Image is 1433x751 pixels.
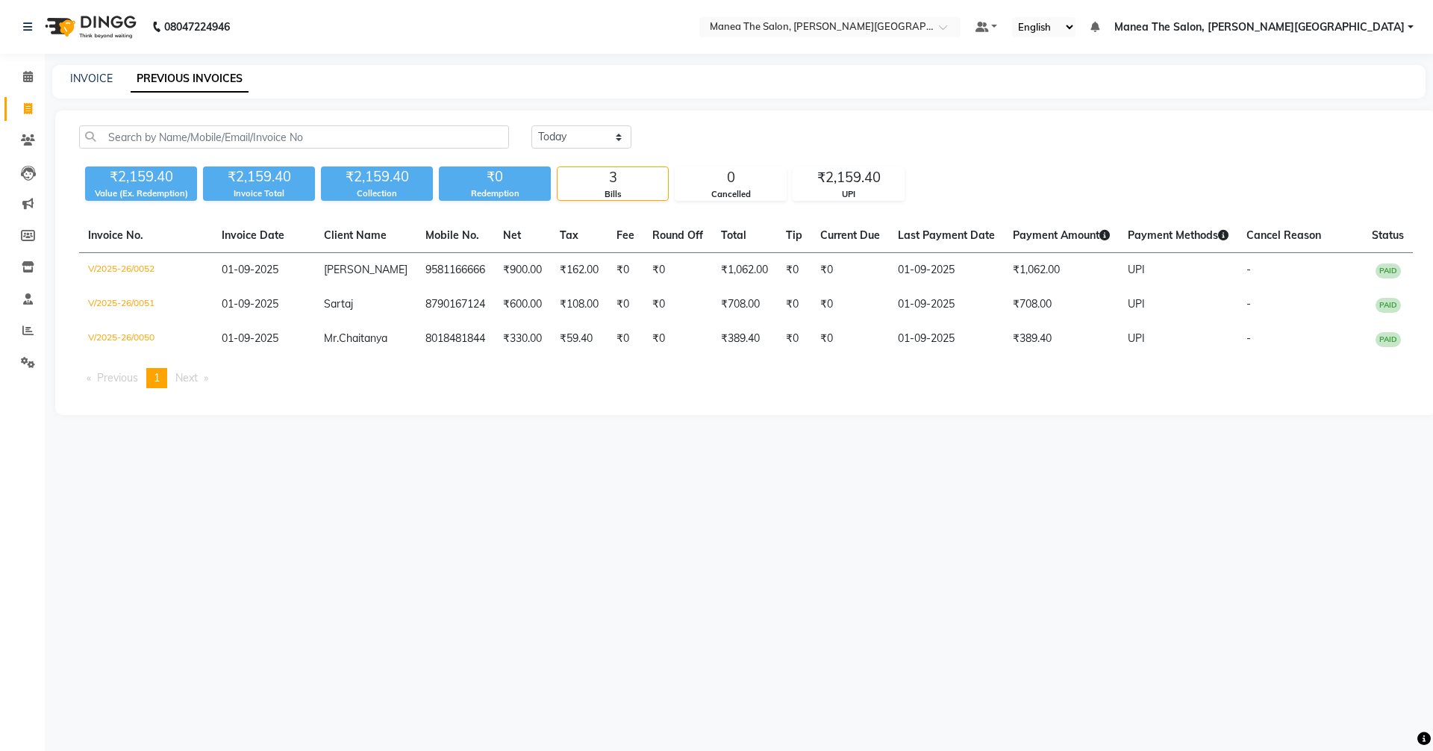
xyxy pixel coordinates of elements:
[503,228,521,242] span: Net
[608,322,643,356] td: ₹0
[79,322,213,356] td: V/2025-26/0050
[85,187,197,200] div: Value (Ex. Redemption)
[222,228,284,242] span: Invoice Date
[1128,331,1145,345] span: UPI
[321,187,433,200] div: Collection
[1246,297,1251,311] span: -
[154,371,160,384] span: 1
[416,322,494,356] td: 8018481844
[820,228,880,242] span: Current Due
[222,331,278,345] span: 01-09-2025
[777,253,811,288] td: ₹0
[811,287,889,322] td: ₹0
[643,322,712,356] td: ₹0
[1246,228,1321,242] span: Cancel Reason
[675,167,786,188] div: 0
[203,187,315,200] div: Invoice Total
[131,66,249,93] a: PREVIOUS INVOICES
[551,253,608,288] td: ₹162.00
[558,188,668,201] div: Bills
[643,287,712,322] td: ₹0
[38,6,140,48] img: logo
[1128,228,1228,242] span: Payment Methods
[1128,297,1145,311] span: UPI
[494,287,551,322] td: ₹600.00
[222,297,278,311] span: 01-09-2025
[712,322,777,356] td: ₹389.40
[608,287,643,322] td: ₹0
[811,322,889,356] td: ₹0
[889,322,1004,356] td: 01-09-2025
[1114,19,1405,35] span: Manea The Salon, [PERSON_NAME][GEOGRAPHIC_DATA]
[712,287,777,322] td: ₹708.00
[1372,228,1404,242] span: Status
[79,287,213,322] td: V/2025-26/0051
[551,322,608,356] td: ₹59.40
[324,228,387,242] span: Client Name
[643,253,712,288] td: ₹0
[793,167,904,188] div: ₹2,159.40
[494,253,551,288] td: ₹900.00
[425,228,479,242] span: Mobile No.
[616,228,634,242] span: Fee
[889,253,1004,288] td: 01-09-2025
[175,371,198,384] span: Next
[321,166,433,187] div: ₹2,159.40
[1246,263,1251,276] span: -
[786,228,802,242] span: Tip
[777,287,811,322] td: ₹0
[608,253,643,288] td: ₹0
[203,166,315,187] div: ₹2,159.40
[494,322,551,356] td: ₹330.00
[1376,264,1401,278] span: PAID
[793,188,904,201] div: UPI
[1376,298,1401,313] span: PAID
[79,253,213,288] td: V/2025-26/0052
[558,167,668,188] div: 3
[416,253,494,288] td: 9581166666
[721,228,746,242] span: Total
[79,368,1413,388] nav: Pagination
[324,263,408,276] span: [PERSON_NAME]
[1376,332,1401,347] span: PAID
[85,166,197,187] div: ₹2,159.40
[811,253,889,288] td: ₹0
[777,322,811,356] td: ₹0
[222,263,278,276] span: 01-09-2025
[416,287,494,322] td: 8790167124
[439,166,551,187] div: ₹0
[560,228,578,242] span: Tax
[1004,287,1119,322] td: ₹708.00
[324,297,353,311] span: Sartaj
[324,331,387,345] span: Mr.Chaitanya
[889,287,1004,322] td: 01-09-2025
[675,188,786,201] div: Cancelled
[1004,322,1119,356] td: ₹389.40
[70,72,113,85] a: INVOICE
[79,125,509,149] input: Search by Name/Mobile/Email/Invoice No
[97,371,138,384] span: Previous
[164,6,230,48] b: 08047224946
[551,287,608,322] td: ₹108.00
[1004,253,1119,288] td: ₹1,062.00
[1128,263,1145,276] span: UPI
[652,228,703,242] span: Round Off
[88,228,143,242] span: Invoice No.
[1013,228,1110,242] span: Payment Amount
[712,253,777,288] td: ₹1,062.00
[1246,331,1251,345] span: -
[439,187,551,200] div: Redemption
[898,228,995,242] span: Last Payment Date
